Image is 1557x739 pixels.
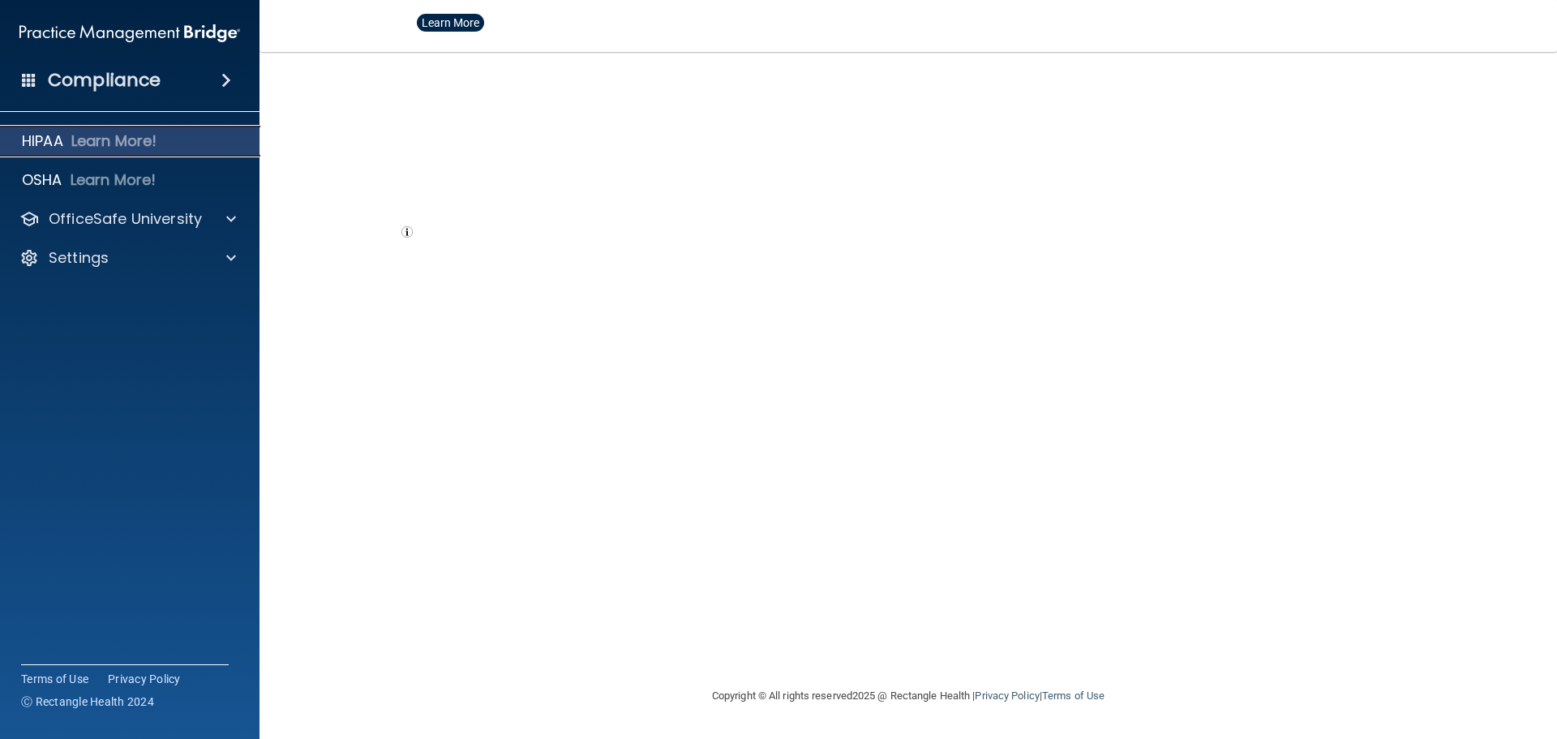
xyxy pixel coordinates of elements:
[48,69,161,92] h4: Compliance
[975,690,1039,702] a: Privacy Policy
[71,131,157,151] p: Learn More!
[19,248,236,268] a: Settings
[21,671,88,687] a: Terms of Use
[21,694,154,710] span: Ⓒ Rectangle Health 2024
[71,170,157,190] p: Learn More!
[612,670,1204,722] div: Copyright © All rights reserved 2025 @ Rectangle Health | |
[417,14,484,32] button: Learn More
[49,248,109,268] p: Settings
[22,131,63,151] p: HIPAA
[49,209,202,229] p: OfficeSafe University
[1042,690,1104,702] a: Terms of Use
[422,17,479,28] div: Learn More
[19,209,236,229] a: OfficeSafe University
[22,170,62,190] p: OSHA
[108,671,181,687] a: Privacy Policy
[19,17,240,49] img: PMB logo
